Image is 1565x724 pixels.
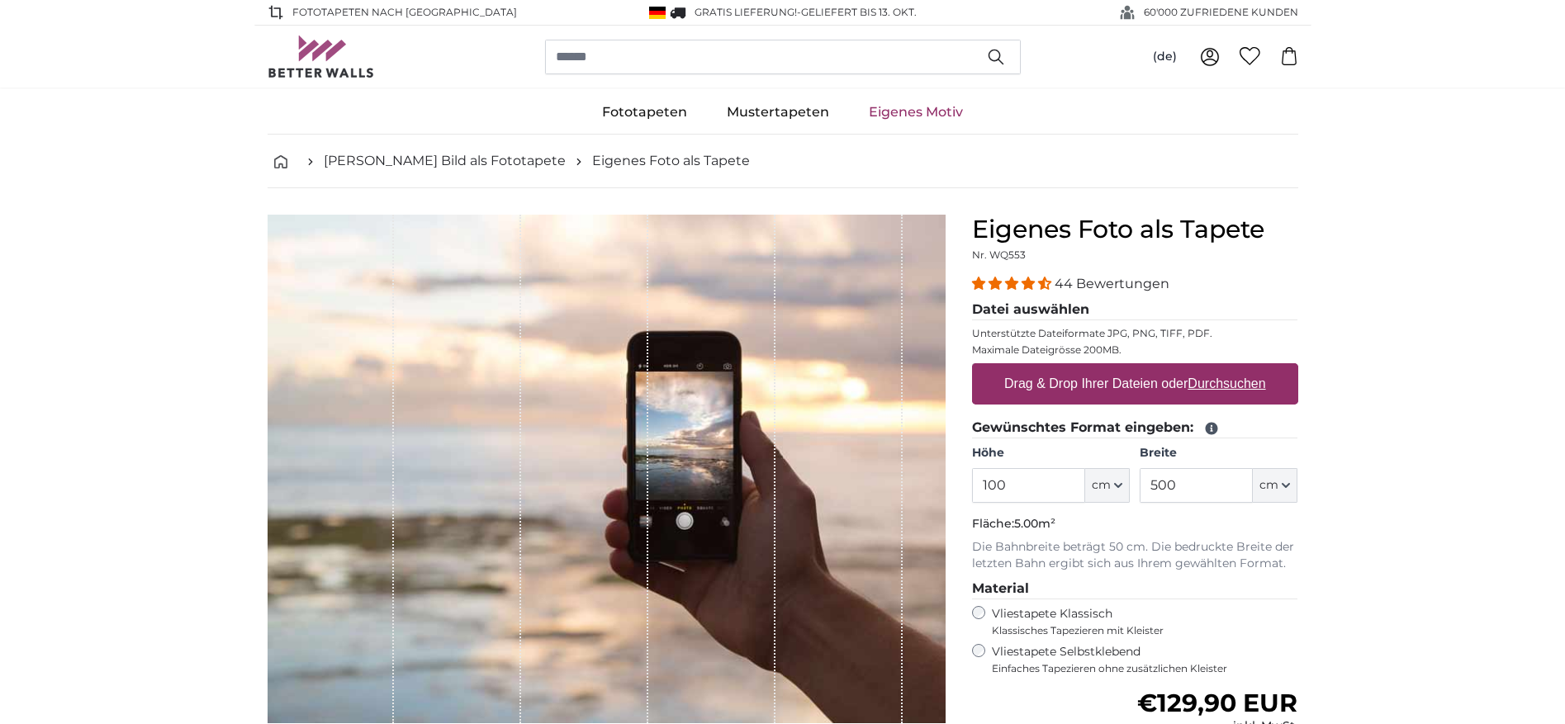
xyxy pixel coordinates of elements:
label: Breite [1140,445,1297,461]
button: cm [1253,468,1297,503]
span: 44 Bewertungen [1055,276,1169,291]
label: Drag & Drop Ihrer Dateien oder [998,367,1273,400]
legend: Gewünschtes Format eingeben: [972,418,1298,438]
span: cm [1092,477,1111,494]
a: Mustertapeten [707,91,849,134]
h1: Eigenes Foto als Tapete [972,215,1298,244]
button: cm [1085,468,1130,503]
span: Geliefert bis 13. Okt. [801,6,917,18]
span: cm [1259,477,1278,494]
label: Höhe [972,445,1130,461]
nav: breadcrumbs [268,135,1298,188]
span: 5.00m² [1014,516,1055,531]
span: 4.34 stars [972,276,1055,291]
label: Vliestapete Selbstklebend [992,644,1298,675]
span: Klassisches Tapezieren mit Kleister [992,624,1284,637]
p: Fläche: [972,516,1298,532]
span: Nr. WQ553 [972,248,1026,261]
img: Betterwalls [268,35,375,78]
span: 60'000 ZUFRIEDENE KUNDEN [1144,5,1298,20]
label: Vliestapete Klassisch [992,606,1284,637]
button: (de) [1140,42,1190,72]
a: Eigenes Motiv [849,91,983,134]
span: GRATIS Lieferung! [695,6,797,18]
span: €129,90 EUR [1137,688,1297,718]
u: Durchsuchen [1188,376,1265,390]
p: Unterstützte Dateiformate JPG, PNG, TIFF, PDF. [972,327,1298,340]
p: Die Bahnbreite beträgt 50 cm. Die bedruckte Breite der letzten Bahn ergibt sich aus Ihrem gewählt... [972,539,1298,572]
legend: Material [972,579,1298,599]
p: Maximale Dateigrösse 200MB. [972,343,1298,357]
a: [PERSON_NAME] Bild als Fototapete [324,151,566,171]
span: - [797,6,917,18]
span: Einfaches Tapezieren ohne zusätzlichen Kleister [992,662,1298,675]
a: Fototapeten [582,91,707,134]
a: Eigenes Foto als Tapete [592,151,750,171]
span: Fototapeten nach [GEOGRAPHIC_DATA] [292,5,517,20]
img: Deutschland [649,7,666,19]
legend: Datei auswählen [972,300,1298,320]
